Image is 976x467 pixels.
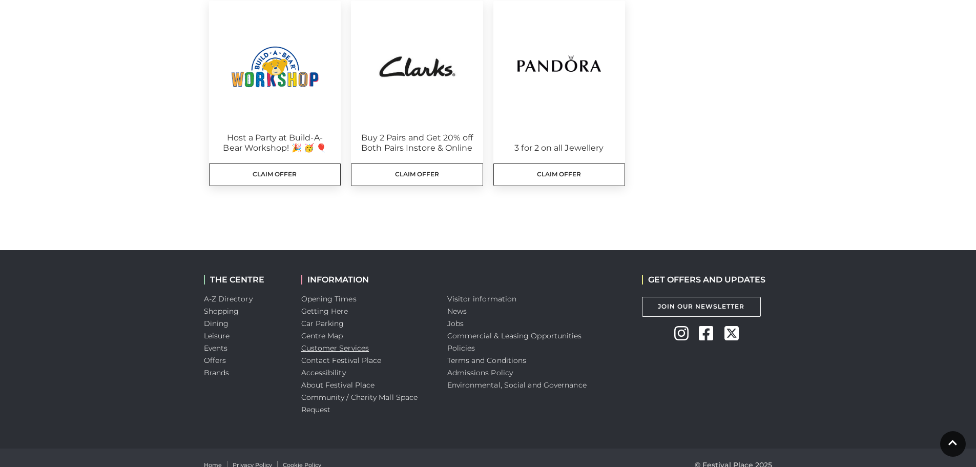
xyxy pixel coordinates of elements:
span: Claim Offer [493,163,626,186]
a: Host a Party at Build-A-Bear Workshop! 🎉 🥳 🎈 Claim Offer [209,1,341,186]
a: Environmental, Social and Governance [447,380,587,390]
a: Customer Services [301,343,369,353]
span: Claim Offer [209,163,341,186]
a: Opening Times [301,294,357,303]
a: News [447,307,467,316]
a: Community / Charity Mall Space Request [301,393,418,414]
a: Car Parking [301,319,344,328]
a: Getting Here [301,307,348,316]
a: Policies [447,343,475,353]
a: Join Our Newsletter [642,297,761,317]
h2: INFORMATION [301,275,432,285]
a: Visitor information [447,294,517,303]
a: Jobs [447,319,464,328]
p: 3 for 2 on all Jewellery [493,143,626,153]
a: Buy 2 Pairs and Get 20% off Both Pairs Instore & Online Claim Offer [351,1,483,186]
a: Centre Map [301,331,343,340]
a: Admissions Policy [447,368,513,377]
span: Claim Offer [351,163,483,186]
a: Shopping [204,307,239,316]
a: Brands [204,368,230,377]
a: Contact Festival Place [301,356,382,365]
img: Pandora [493,1,626,133]
h2: THE CENTRE [204,275,286,285]
a: Offers [204,356,226,365]
a: A-Z Directory [204,294,253,303]
a: Commercial & Leasing Opportunities [447,331,582,340]
a: Dining [204,319,229,328]
a: About Festival Place [301,380,375,390]
a: 3 for 2 on all Jewellery Claim Offer [493,1,626,186]
img: Clarks Shoes [351,1,483,133]
p: Host a Party at Build-A-Bear Workshop! 🎉 🥳 🎈 [209,133,341,153]
a: Accessibility [301,368,346,377]
a: Events [204,343,228,353]
a: Leisure [204,331,230,340]
img: Build-a-Bear Workshop [209,1,341,133]
h2: GET OFFERS AND UPDATES [642,275,765,285]
a: Terms and Conditions [447,356,527,365]
p: Buy 2 Pairs and Get 20% off Both Pairs Instore & Online [351,133,483,153]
